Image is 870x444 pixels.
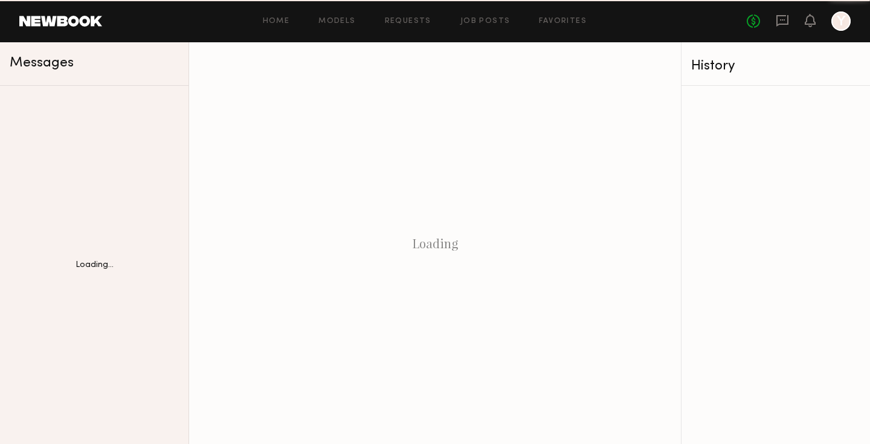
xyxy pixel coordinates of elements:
[10,56,74,70] span: Messages
[460,18,511,25] a: Job Posts
[691,59,860,73] div: History
[385,18,431,25] a: Requests
[539,18,587,25] a: Favorites
[263,18,290,25] a: Home
[318,18,355,25] a: Models
[831,11,851,31] a: Y
[189,42,681,444] div: Loading
[76,261,114,269] div: Loading...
